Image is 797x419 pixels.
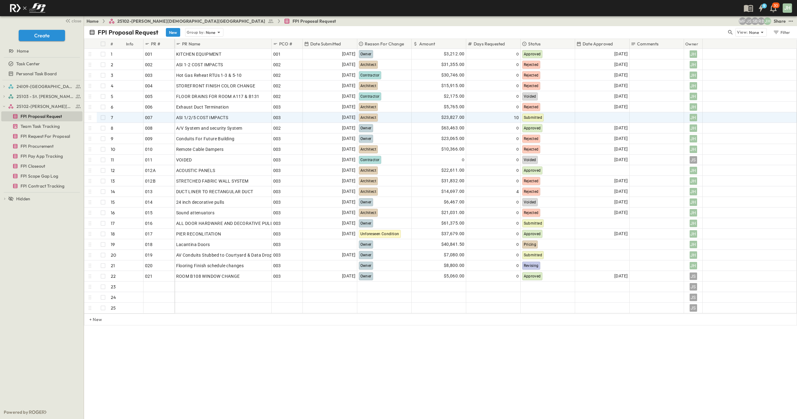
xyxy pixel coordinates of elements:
span: [DATE] [342,61,355,68]
div: JH [690,135,697,142]
span: Lacantina Doors [176,241,210,248]
div: Sterling Barnett (sterling@fpibuilders.com) [751,17,759,25]
span: [DATE] [614,93,628,100]
span: 003 [273,220,281,226]
span: 003 [273,157,281,163]
span: Architect [360,115,377,120]
span: Owner [360,52,372,56]
div: 0 [468,134,519,143]
span: 4 [516,189,519,195]
span: DUCT LINER TO RECTANGULAR DUCT [176,189,253,195]
span: STOREFRONT FINISH COLOR CHANGE [176,83,256,89]
span: 003 [273,252,281,258]
span: [DATE] [614,209,628,216]
a: Task Center [1,59,81,68]
button: Filter [771,28,792,37]
div: JH [690,167,697,174]
div: 0 [468,198,519,207]
div: JH [690,230,697,238]
button: close [63,16,82,25]
div: Team Task Trackingtest [1,121,82,131]
span: Approved [524,232,541,236]
div: FPI Closeouttest [1,161,82,171]
div: JH [690,146,697,153]
span: [DATE] [614,50,628,58]
span: [DATE] [342,188,355,195]
div: FPI Scope Gap Logtest [1,171,82,181]
span: 24109-St. Teresa of Calcutta Parish Hall [16,83,73,90]
span: 015 [145,210,153,216]
span: [DATE] [342,93,355,100]
button: test [787,17,795,25]
span: Approved [524,52,541,56]
div: JH [690,61,697,68]
span: Voided [524,158,536,162]
span: [DATE] [614,124,628,132]
span: ALL DOOR HARDWARE AND DECORATIVE PULLS [176,220,276,226]
span: Owner [360,200,372,204]
div: 0 [468,81,519,90]
div: 0 [468,230,519,238]
p: Group by: [187,29,204,35]
div: 0 [468,208,519,217]
span: 012A [145,167,156,174]
span: Owner [360,221,372,226]
span: [DATE] [614,177,628,184]
span: [DATE] [342,198,355,206]
span: [DATE] [614,72,628,79]
span: [DATE] [342,82,355,89]
span: [DATE] [614,61,628,68]
span: Owner [360,137,372,141]
a: FPI Closeout [1,162,81,170]
span: $21,031.00 [441,209,465,216]
span: Approved [524,126,541,130]
a: FPI Proposal Request [1,112,81,121]
span: 003 [145,72,153,78]
div: FPI Pay App Trackingtest [1,151,82,161]
span: $23,065.00 [441,135,465,142]
div: JH [690,50,697,58]
span: Contractor [360,73,380,77]
div: JH [690,103,697,111]
div: Info [126,35,134,53]
span: [DATE] [614,156,628,163]
a: 25102-[PERSON_NAME][DEMOGRAPHIC_DATA][GEOGRAPHIC_DATA] [109,18,274,24]
div: Regina Barnett (rbarnett@fpibuilders.com) [757,17,765,25]
div: 0 [468,251,519,259]
span: 010 [145,146,153,152]
span: 014 [145,199,153,205]
span: Conduits For Future Building [176,136,235,142]
p: 3 [111,72,113,78]
span: Submitted [524,221,542,226]
span: FPI Contract Tracking [21,183,65,189]
div: FPI Procurementtest [1,141,82,151]
span: [DATE] [614,103,628,110]
span: [DATE] [614,135,628,142]
p: 20 [111,252,116,258]
span: FPI Procurement [21,143,54,149]
span: [DATE] [342,124,355,132]
span: [DATE] [342,167,355,174]
div: JH [690,188,697,195]
div: Info [125,39,143,49]
p: 1 [111,51,112,57]
span: [DATE] [342,50,355,58]
span: FLOOR DRAINS FOR ROOM A117 & B131 [176,93,260,100]
a: Team Task Tracking [1,122,81,131]
span: Architect [360,168,377,173]
span: 002 [273,83,281,89]
span: [DATE] [342,251,355,258]
span: ACOUSTIC PANELS [176,167,215,174]
p: 16 [111,210,115,216]
span: Architect [360,84,377,88]
span: $31,832.00 [441,177,465,184]
p: 12 [111,167,115,174]
span: Voided [524,94,536,99]
span: 003 [273,231,281,237]
span: Rejected [524,189,539,194]
p: 14 [111,189,115,195]
span: 003 [273,146,281,152]
span: Architect [360,63,377,67]
span: FPI Proposal Request [21,113,62,119]
div: 0 [468,145,519,154]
